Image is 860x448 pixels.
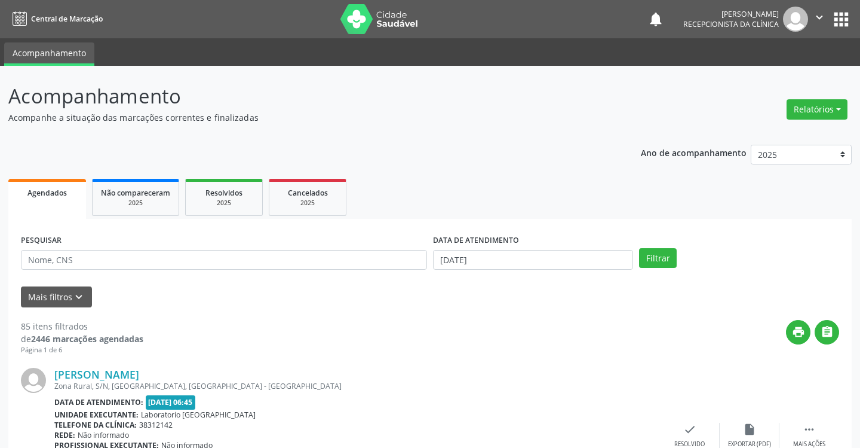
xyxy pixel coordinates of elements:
input: Selecione um intervalo [433,250,633,270]
i: keyboard_arrow_down [72,291,85,304]
div: [PERSON_NAME] [683,9,779,19]
span: Resolvidos [205,188,242,198]
div: Página 1 de 6 [21,345,143,355]
span: Não informado [78,430,129,440]
p: Ano de acompanhamento [641,145,747,160]
b: Unidade executante: [54,410,139,420]
input: Nome, CNS [21,250,427,270]
div: 2025 [101,199,170,208]
span: Recepcionista da clínica [683,19,779,29]
i:  [803,423,816,436]
img: img [783,7,808,32]
span: Não compareceram [101,188,170,198]
span: Cancelados [288,188,328,198]
label: PESQUISAR [21,231,62,250]
div: 2025 [278,199,337,208]
div: 85 itens filtrados [21,320,143,333]
button:  [808,7,831,32]
a: Acompanhamento [4,42,94,66]
a: Central de Marcação [8,9,103,29]
p: Acompanhamento [8,81,598,111]
strong: 2446 marcações agendadas [31,333,143,345]
i: insert_drive_file [743,423,756,436]
img: img [21,368,46,393]
button: Relatórios [787,99,847,120]
i: print [792,325,805,339]
span: Agendados [27,188,67,198]
button: print [786,320,810,345]
b: Rede: [54,430,75,440]
span: [DATE] 06:45 [146,395,196,409]
b: Data de atendimento: [54,397,143,407]
div: de [21,333,143,345]
b: Telefone da clínica: [54,420,137,430]
i:  [821,325,834,339]
span: 38312142 [139,420,173,430]
label: DATA DE ATENDIMENTO [433,231,519,250]
span: Laboratorio [GEOGRAPHIC_DATA] [141,410,256,420]
p: Acompanhe a situação das marcações correntes e finalizadas [8,111,598,124]
a: [PERSON_NAME] [54,368,139,381]
button: apps [831,9,852,30]
button: notifications [647,11,664,28]
i:  [813,11,826,24]
span: Central de Marcação [31,14,103,24]
button: Filtrar [639,248,677,269]
div: Zona Rural, S/N, [GEOGRAPHIC_DATA], [GEOGRAPHIC_DATA] - [GEOGRAPHIC_DATA] [54,381,660,391]
i: check [683,423,696,436]
div: 2025 [194,199,254,208]
button:  [815,320,839,345]
button: Mais filtroskeyboard_arrow_down [21,287,92,307]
